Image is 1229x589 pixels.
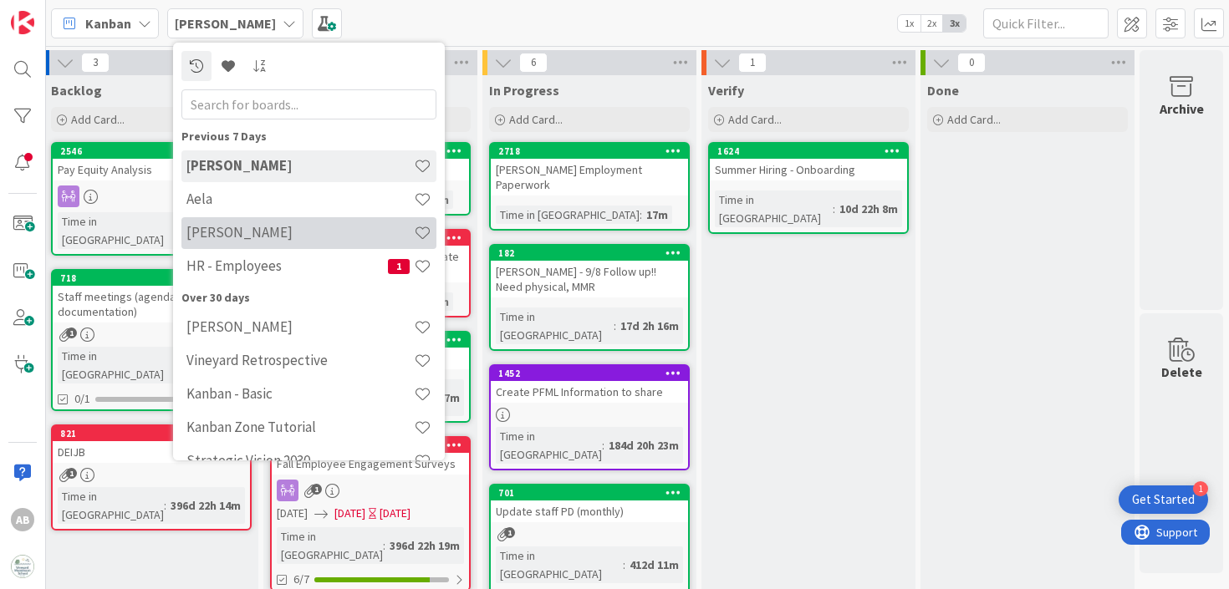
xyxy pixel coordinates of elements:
div: Delete [1161,362,1202,382]
div: Time in [GEOGRAPHIC_DATA] [58,487,164,524]
span: 2x [920,15,943,32]
img: Visit kanbanzone.com [11,11,34,34]
div: 701 [491,485,688,500]
div: Staff meetings (agendas, documentation) [53,286,250,322]
div: Archive [1160,99,1204,119]
a: 182[PERSON_NAME] - 9/8 Follow up!! Need physical, MMRTime in [GEOGRAPHIC_DATA]:17d 2h 16m [489,244,690,351]
div: 17d 2h 16m [616,317,683,335]
span: 1 [311,484,322,495]
h4: Strategic Vision 2030 [186,452,414,469]
div: Time in [GEOGRAPHIC_DATA] [277,527,383,564]
div: Update staff PD (monthly) [491,500,688,522]
div: 2546 [53,144,250,159]
h4: Kanban Zone Tutorial [186,419,414,435]
span: 1x [898,15,920,32]
span: 6 [519,53,548,73]
div: 821 [53,426,250,441]
div: 2546Pay Equity Analysis [53,144,250,180]
span: : [164,496,166,515]
h4: [PERSON_NAME] [186,157,414,174]
h4: [PERSON_NAME] [186,318,414,335]
div: 821 [60,428,250,439]
span: 1 [388,259,410,274]
div: Pay Equity Analysis [53,159,250,180]
span: Kanban [85,13,131,33]
span: Support [35,3,76,23]
div: 1624Summer Hiring - Onboarding [710,144,907,180]
div: 701Update staff PD (monthly) [491,485,688,522]
span: Done [927,82,959,99]
div: 2718 [498,145,688,157]
div: 718 [60,272,250,284]
div: Time in [GEOGRAPHIC_DATA] [496,546,623,583]
span: : [614,317,616,335]
div: 701 [498,487,688,499]
h4: Aela [186,190,414,207]
span: : [623,556,625,574]
h4: [PERSON_NAME] [186,224,414,241]
span: : [640,206,642,224]
span: Add Card... [71,112,125,127]
span: 1 [66,468,77,479]
span: Add Card... [509,112,563,127]
span: [DATE] [334,505,365,522]
div: 182 [498,247,688,259]
a: 821DEIJBTime in [GEOGRAPHIC_DATA]:396d 22h 14m [51,424,252,531]
div: 1452 [491,366,688,381]
div: 396d 22h 14m [166,496,245,515]
div: 2718[PERSON_NAME] Employment Paperwork [491,144,688,195]
span: Verify [708,82,744,99]
div: Time in [GEOGRAPHIC_DATA] [496,206,640,224]
div: 182 [491,246,688,261]
div: Time in [GEOGRAPHIC_DATA] [58,212,176,249]
div: Create PFML Information to share [491,381,688,403]
div: 821DEIJB [53,426,250,463]
div: AB [11,508,34,531]
div: 1 [1193,481,1208,496]
div: [DATE] [380,505,411,522]
div: [PERSON_NAME] - 9/8 Follow up!! Need physical, MMR [491,261,688,297]
div: 2546 [60,145,250,157]
span: 1 [504,527,515,538]
div: 184d 20h 23m [604,436,683,454]
input: Search for boards... [181,89,436,119]
div: 1624 [717,145,907,157]
div: DEIJB [53,441,250,463]
div: Fall Employee Engagement Surveys [272,453,469,475]
div: 1452 [498,368,688,379]
h4: Kanban - Basic [186,385,414,402]
a: 1624Summer Hiring - OnboardingTime in [GEOGRAPHIC_DATA]:10d 22h 8m [708,142,909,234]
span: Backlog [51,82,102,99]
span: Add Card... [947,112,1001,127]
span: Add Card... [728,112,782,127]
div: Summer Hiring - Onboarding [710,159,907,180]
a: 1452Create PFML Information to shareTime in [GEOGRAPHIC_DATA]:184d 20h 23m [489,364,690,470]
span: 6/7 [293,571,309,588]
div: 412d 11m [625,556,683,574]
div: 718Staff meetings (agendas, documentation) [53,271,250,322]
span: 3 [81,53,110,73]
h4: Vineyard Retrospective [186,352,414,368]
span: 1 [738,53,767,73]
input: Quick Filter... [983,8,1109,38]
div: 17m [642,206,672,224]
div: Previous 7 Days [181,128,436,145]
span: 1 [66,328,77,338]
div: [PERSON_NAME] Employment Paperwork [491,159,688,195]
span: 3x [943,15,966,32]
b: [PERSON_NAME] [175,15,276,32]
div: Over 30 days [181,289,436,307]
div: Time in [GEOGRAPHIC_DATA] [58,347,191,383]
div: 10d 22h 8m [835,200,902,218]
div: 2718 [491,144,688,159]
span: In Progress [489,82,559,99]
span: [DATE] [277,505,308,522]
div: 182[PERSON_NAME] - 9/8 Follow up!! Need physical, MMR [491,246,688,297]
span: : [383,536,385,555]
div: Time in [GEOGRAPHIC_DATA] [496,427,602,464]
div: 718 [53,271,250,286]
div: Get Started [1132,491,1195,508]
div: Time in [GEOGRAPHIC_DATA] [496,307,614,344]
h4: HR - Employees [186,257,388,274]
div: Open Get Started checklist, remaining modules: 1 [1119,485,1208,514]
